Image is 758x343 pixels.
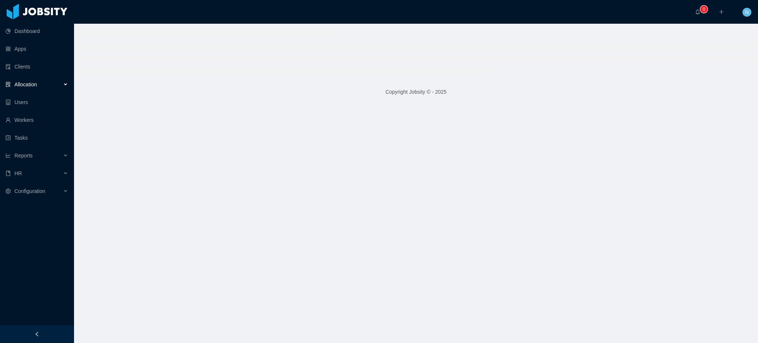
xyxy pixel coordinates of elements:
footer: Copyright Jobsity © - 2025 [74,79,758,105]
a: icon: profileTasks [6,130,68,145]
i: icon: setting [6,189,11,194]
a: icon: appstoreApps [6,41,68,56]
a: icon: robotUsers [6,95,68,110]
a: icon: auditClients [6,59,68,74]
a: icon: pie-chartDashboard [6,24,68,39]
i: icon: solution [6,82,11,87]
span: HR [14,170,22,176]
i: icon: book [6,171,11,176]
span: Configuration [14,188,45,194]
span: N [745,8,749,17]
sup: 0 [700,6,708,13]
i: icon: line-chart [6,153,11,158]
i: icon: bell [695,9,700,14]
span: Reports [14,153,33,159]
span: Allocation [14,81,37,87]
a: icon: userWorkers [6,113,68,127]
i: icon: plus [719,9,724,14]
